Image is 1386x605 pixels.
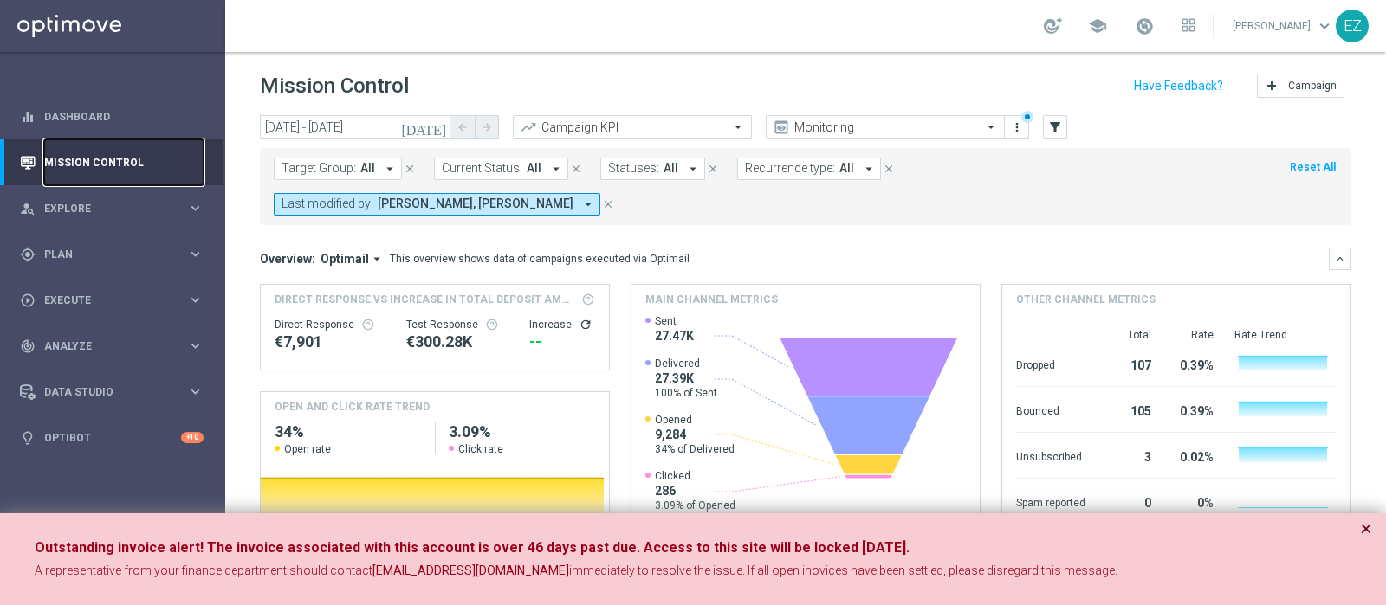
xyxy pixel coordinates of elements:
[401,119,448,135] i: [DATE]
[655,386,717,400] span: 100% of Sent
[275,422,421,442] h2: 34%
[19,110,204,124] div: equalizer Dashboard
[1288,158,1337,177] button: Reset All
[187,338,204,354] i: keyboard_arrow_right
[442,161,522,176] span: Current Status:
[883,163,895,175] i: close
[839,161,854,176] span: All
[402,159,418,178] button: close
[372,563,569,580] a: [EMAIL_ADDRESS][DOMAIN_NAME]
[1336,10,1369,42] div: EZ
[19,248,204,261] button: gps_fixed Plan keyboard_arrow_right
[274,193,600,216] button: Last modified by: [PERSON_NAME], [PERSON_NAME] arrow_drop_down
[321,251,369,267] span: Optimail
[513,115,752,139] ng-select: Campaign KPI
[1043,115,1067,139] button: filter_alt
[19,339,204,353] div: track_changes Analyze keyboard_arrow_right
[19,385,204,399] button: Data Studio keyboard_arrow_right
[406,318,502,331] div: Test Response
[275,292,576,307] span: Direct Response VS Increase In Total Deposit Amount
[282,196,373,211] span: Last modified by:
[520,119,537,136] i: trending_up
[20,293,36,308] i: play_circle_outline
[580,196,596,212] i: arrow_drop_down
[579,318,593,331] button: refresh
[44,139,204,185] a: Mission Control
[20,201,36,216] i: person_search
[570,163,582,175] i: close
[1172,328,1214,342] div: Rate
[1106,350,1151,377] div: 107
[44,387,187,397] span: Data Studio
[20,93,204,139] div: Dashboard
[1329,248,1351,270] button: keyboard_arrow_down
[685,161,701,177] i: arrow_drop_down
[282,161,356,176] span: Target Group:
[569,563,1117,577] span: immediately to resolve the issue. If all open inovices have been settled, please disregard this m...
[20,201,187,216] div: Explore
[275,318,378,331] div: Direct Response
[773,119,790,136] i: preview
[20,139,204,185] div: Mission Control
[404,163,416,175] i: close
[19,293,204,307] div: play_circle_outline Execute keyboard_arrow_right
[20,338,187,354] div: Analyze
[187,292,204,308] i: keyboard_arrow_right
[44,93,204,139] a: Dashboard
[1288,80,1337,92] span: Campaign
[260,74,409,99] h1: Mission Control
[284,442,331,456] span: Open rate
[187,246,204,262] i: keyboard_arrow_right
[398,115,450,141] button: [DATE]
[655,357,717,370] span: Delivered
[44,295,187,306] span: Execute
[1021,111,1033,123] div: There are unsaved changes
[1172,350,1214,377] div: 0.39%
[19,431,204,445] button: lightbulb Optibot +10
[1134,80,1223,92] input: Have Feedback?
[1315,16,1334,35] span: keyboard_arrow_down
[20,384,187,400] div: Data Studio
[664,161,678,176] span: All
[707,163,719,175] i: close
[20,430,36,446] i: lightbulb
[1047,119,1063,135] i: filter_alt
[1231,13,1336,39] a: [PERSON_NAME]keyboard_arrow_down
[1265,79,1279,93] i: add
[527,161,541,176] span: All
[275,399,430,415] h4: OPEN AND CLICK RATE TREND
[1088,16,1107,35] span: school
[655,469,735,483] span: Clicked
[19,202,204,216] button: person_search Explore keyboard_arrow_right
[548,161,564,177] i: arrow_drop_down
[1106,328,1151,342] div: Total
[881,159,897,178] button: close
[655,328,694,344] span: 27.47K
[274,158,402,180] button: Target Group: All arrow_drop_down
[655,370,717,386] span: 27.39K
[475,115,499,139] button: arrow_forward
[481,121,493,133] i: arrow_forward
[655,499,735,512] span: 3.09% of Opened
[1016,350,1085,377] div: Dropped
[434,158,568,180] button: Current Status: All arrow_drop_down
[1008,117,1026,138] button: more_vert
[187,200,204,216] i: keyboard_arrow_right
[260,115,450,139] input: Select date range
[1172,396,1214,423] div: 0.39%
[1360,518,1372,539] button: Close
[44,415,181,460] a: Optibot
[1106,441,1151,469] div: 3
[20,293,187,308] div: Execute
[645,292,778,307] h4: Main channel metrics
[705,159,721,178] button: close
[20,415,204,460] div: Optibot
[187,383,204,400] i: keyboard_arrow_right
[1172,487,1214,515] div: 0%
[600,158,705,180] button: Statuses: All arrow_drop_down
